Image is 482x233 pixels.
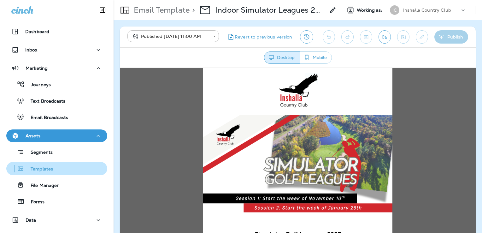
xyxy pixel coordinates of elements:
[403,8,451,13] p: Inshalla Country Club
[155,3,201,44] img: Inshalla---New-Logo-Ideas-2024-3_edited_aed2bd2c-e367-44cf-9998-6de9c08097d0.png
[6,111,107,124] button: Email Broadcasts
[6,62,107,75] button: Marketing
[83,47,273,154] img: Inshalla-CC--Simulator-Leagues-25-26---Blog-1.png
[24,183,59,189] p: File Manager
[6,129,107,142] button: Assets
[24,99,65,105] p: Text Broadcasts
[190,5,195,15] p: >
[25,82,51,88] p: Journeys
[300,30,313,44] button: View Changelog
[135,163,221,170] span: Simulator Golf Leagues 2025
[26,218,36,223] p: Data
[357,8,384,13] span: Working as:
[94,4,111,16] button: Collapse Sidebar
[215,5,325,15] p: Indoor Simulator Leagues 2025 - Oct.
[157,172,199,177] span: Inshalla Country Club
[6,94,107,107] button: Text Broadcasts
[6,178,107,192] button: File Manager
[6,25,107,38] button: Dashboard
[132,33,209,39] div: Published [DATE] 11:00 AM
[390,5,399,15] div: IC
[6,214,107,226] button: Data
[6,78,107,91] button: Journeys
[379,30,391,44] button: Send test email
[26,66,48,71] p: Marketing
[6,195,107,208] button: Forms
[6,145,107,159] button: Segments
[235,34,292,40] span: Revert to previous version
[25,47,37,52] p: Inbox
[131,5,190,15] p: Email Template
[24,166,53,172] p: Templates
[25,29,49,34] p: Dashboard
[6,162,107,175] button: Templates
[26,133,40,138] p: Assets
[264,51,300,64] button: Desktop
[224,30,295,44] button: Revert to previous version
[24,150,53,156] p: Segments
[25,199,44,205] p: Forms
[6,44,107,56] button: Inbox
[24,115,68,121] p: Email Broadcasts
[300,51,332,64] button: Mobile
